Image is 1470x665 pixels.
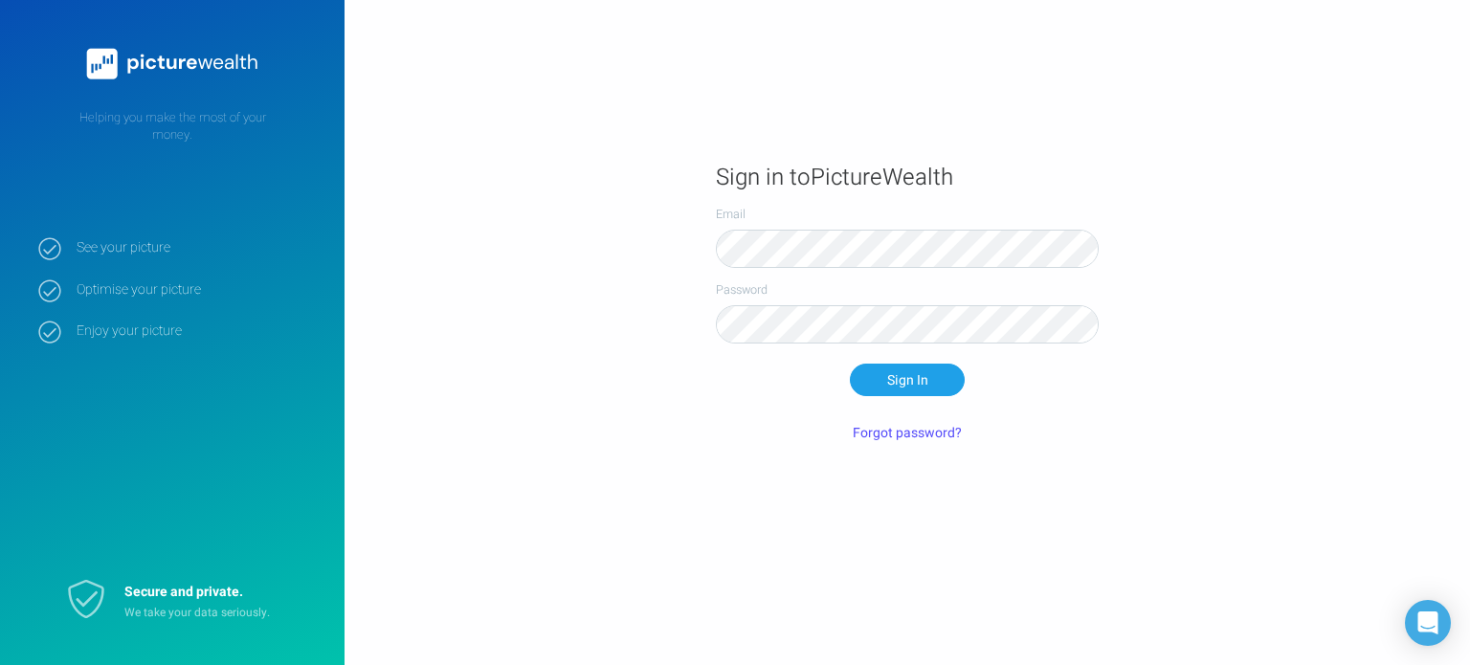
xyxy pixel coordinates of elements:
[124,605,297,621] p: We take your data seriously.
[77,322,316,340] strong: Enjoy your picture
[716,163,1099,192] h1: Sign in to PictureWealth
[716,206,1099,223] label: Email
[850,364,965,396] button: Sign In
[38,109,306,144] p: Helping you make the most of your money.
[77,239,316,256] strong: See your picture
[77,281,316,299] strong: Optimise your picture
[841,416,973,449] button: Forgot password?
[716,281,1099,299] label: Password
[77,38,268,90] img: PictureWealth
[124,582,243,602] strong: Secure and private.
[1405,600,1451,646] div: Open Intercom Messenger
